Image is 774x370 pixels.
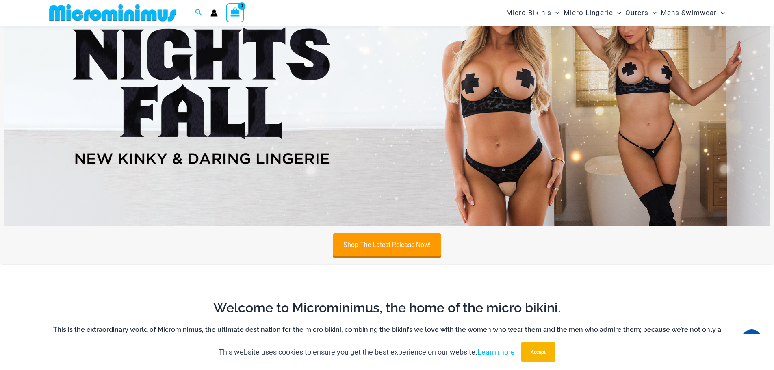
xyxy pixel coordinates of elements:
[477,348,515,356] a: Learn more
[659,2,727,23] a: Mens SwimwearMenu ToggleMenu Toggle
[46,4,180,22] img: MM SHOP LOGO FLAT
[506,2,551,23] span: Micro Bikinis
[625,2,648,23] span: Outers
[503,1,728,24] nav: Site Navigation
[226,3,245,22] a: View Shopping Cart, empty
[210,9,218,17] a: Account icon link
[613,2,621,23] span: Menu Toggle
[551,2,559,23] span: Menu Toggle
[717,2,725,23] span: Menu Toggle
[648,2,657,23] span: Menu Toggle
[661,2,717,23] span: Mens Swimwear
[521,342,555,362] button: Accept
[52,299,722,316] h2: Welcome to Microminimus, the home of the micro bikini.
[195,8,202,18] a: Search icon link
[504,2,562,23] a: Micro BikinisMenu ToggleMenu Toggle
[52,325,722,353] h6: This is the extraordinary world of Microminimus, the ultimate destination for the micro bikini, c...
[623,2,659,23] a: OutersMenu ToggleMenu Toggle
[333,233,441,256] a: Shop The Latest Release Now!
[562,2,623,23] a: Micro LingerieMenu ToggleMenu Toggle
[564,2,613,23] span: Micro Lingerie
[219,346,515,358] p: This website uses cookies to ensure you get the best experience on our website.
